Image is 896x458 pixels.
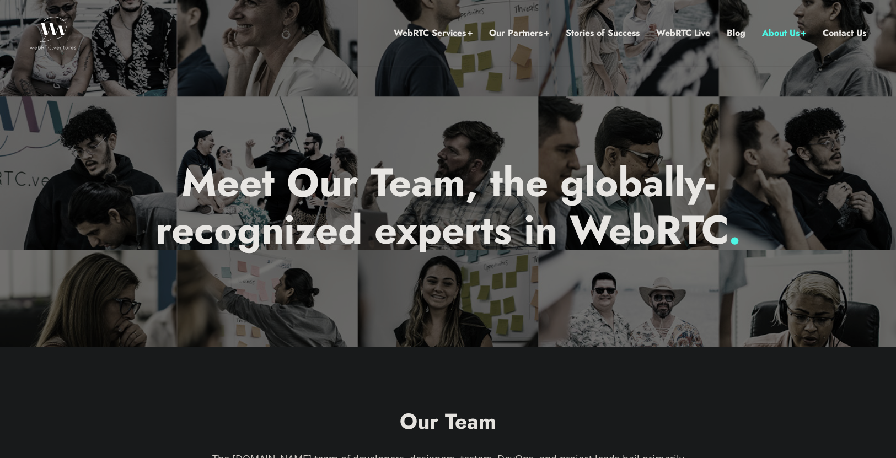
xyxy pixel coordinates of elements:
[728,201,741,258] span: .
[30,17,77,50] img: WebRTC.ventures
[823,26,866,40] a: Contact Us
[140,411,757,432] h1: Our Team
[727,26,745,40] a: Blog
[394,26,473,40] a: WebRTC Services
[489,26,549,40] a: Our Partners
[656,26,710,40] a: WebRTC Live
[566,26,640,40] a: Stories of Success
[762,26,806,40] a: About Us
[125,159,771,254] p: Meet Our Team, the globally-recognized experts in WebRTC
